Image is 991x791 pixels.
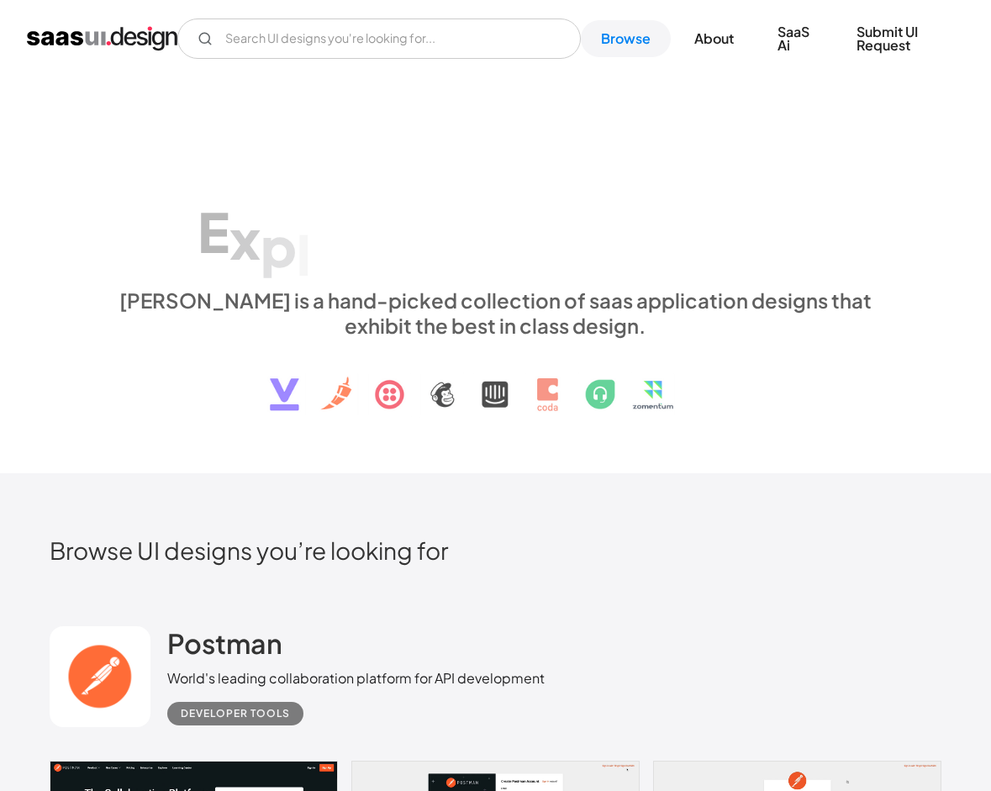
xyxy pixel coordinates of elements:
div: [PERSON_NAME] is a hand-picked collection of saas application designs that exhibit the best in cl... [108,287,882,338]
div: x [229,207,261,272]
form: Email Form [177,18,581,59]
input: Search UI designs you're looking for... [177,18,581,59]
a: About [674,20,754,57]
a: home [27,25,177,52]
a: Submit UI Request [836,13,964,64]
div: p [261,214,297,279]
h2: Browse UI designs you’re looking for [50,535,941,565]
div: l [297,222,311,287]
h2: Postman [167,626,282,660]
a: Browse [581,20,671,57]
h1: Explore SaaS UI design patterns & interactions. [108,141,882,271]
a: Postman [167,626,282,668]
a: SaaS Ai [757,13,833,64]
div: E [198,199,229,264]
div: Developer tools [181,704,290,724]
div: World's leading collaboration platform for API development [167,668,545,688]
img: text, icon, saas logo [240,338,750,425]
